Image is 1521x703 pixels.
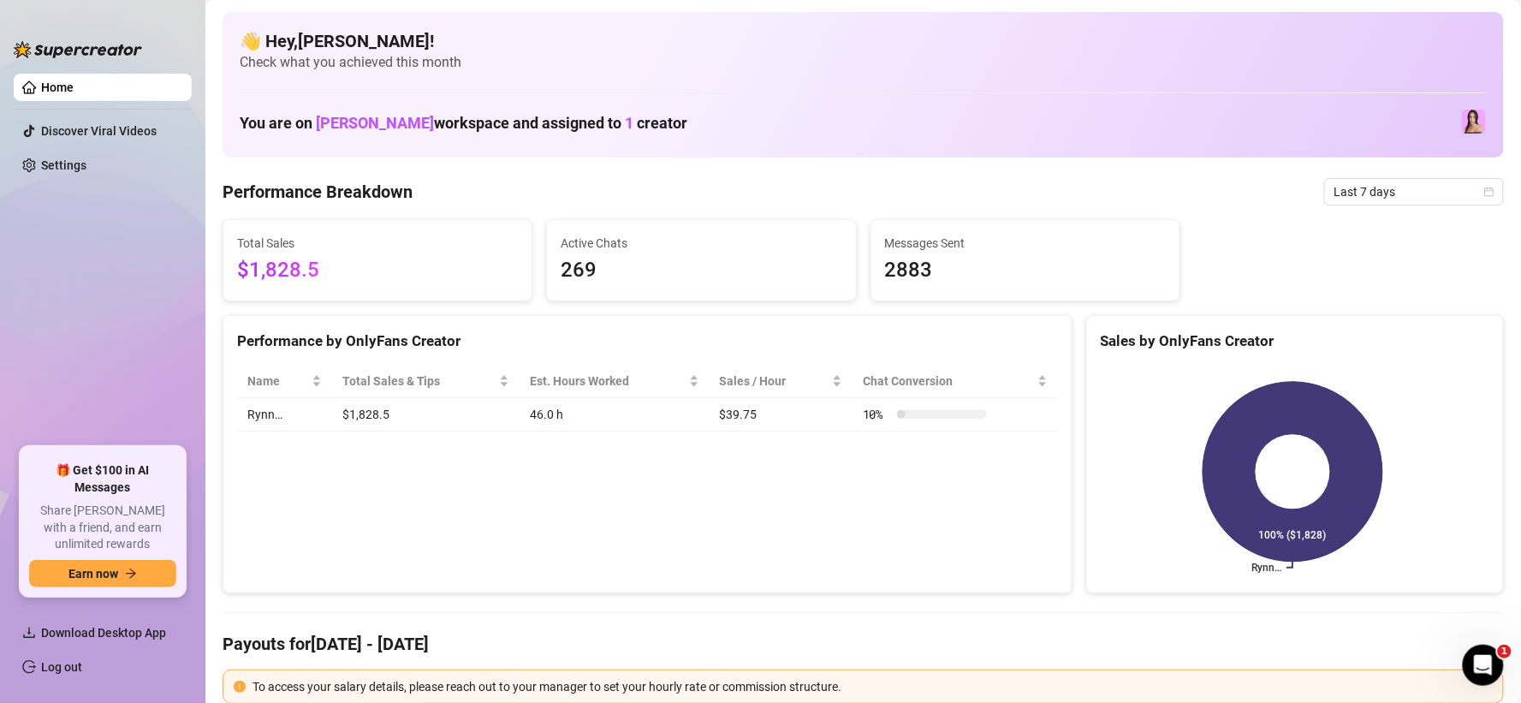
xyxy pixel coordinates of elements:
[237,254,518,287] span: $1,828.5
[240,53,1487,72] span: Check what you achieved this month
[41,158,86,172] a: Settings
[247,372,308,390] span: Name
[720,372,829,390] span: Sales / Hour
[223,180,413,204] h4: Performance Breakdown
[885,254,1166,287] span: 2883
[561,254,841,287] span: 269
[22,626,36,640] span: download
[240,29,1487,53] h4: 👋 Hey, [PERSON_NAME] !
[853,365,1058,398] th: Chat Conversion
[41,80,74,94] a: Home
[1334,179,1494,205] span: Last 7 days
[41,124,157,138] a: Discover Viral Videos
[68,567,118,581] span: Earn now
[125,568,137,580] span: arrow-right
[14,41,142,58] img: logo-BBDzfeDw.svg
[342,372,496,390] span: Total Sales & Tips
[237,398,332,432] td: Rynn…
[29,462,176,496] span: 🎁 Get $100 in AI Messages
[237,330,1058,353] div: Performance by OnlyFans Creator
[1498,645,1512,658] span: 1
[710,365,853,398] th: Sales / Hour
[223,632,1504,656] h4: Payouts for [DATE] - [DATE]
[863,372,1034,390] span: Chat Conversion
[1484,187,1494,197] span: calendar
[530,372,685,390] div: Est. Hours Worked
[237,365,332,398] th: Name
[237,234,518,253] span: Total Sales
[885,234,1166,253] span: Messages Sent
[863,405,890,424] span: 10 %
[316,114,434,132] span: [PERSON_NAME]
[1462,110,1486,134] img: Rynn
[625,114,633,132] span: 1
[1463,645,1504,686] iframe: Intercom live chat
[332,365,520,398] th: Total Sales & Tips
[710,398,853,432] td: $39.75
[332,398,520,432] td: $1,828.5
[29,560,176,587] button: Earn nowarrow-right
[240,114,687,133] h1: You are on workspace and assigned to creator
[1251,562,1281,574] text: Rynn…
[561,234,841,253] span: Active Chats
[29,503,176,553] span: Share [PERSON_NAME] with a friend, and earn unlimited rewards
[41,660,82,674] a: Log out
[520,398,709,432] td: 46.0 h
[41,626,166,640] span: Download Desktop App
[234,681,246,693] span: exclamation-circle
[1101,330,1489,353] div: Sales by OnlyFans Creator
[253,677,1493,696] div: To access your salary details, please reach out to your manager to set your hourly rate or commis...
